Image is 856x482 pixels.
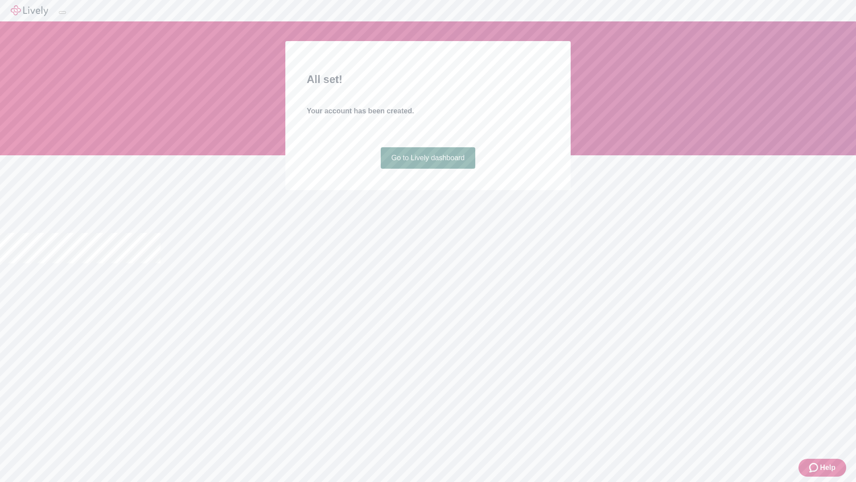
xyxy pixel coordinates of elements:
[307,71,549,87] h2: All set!
[307,106,549,116] h4: Your account has been created.
[820,462,835,473] span: Help
[59,11,66,14] button: Log out
[381,147,476,169] a: Go to Lively dashboard
[809,462,820,473] svg: Zendesk support icon
[798,459,846,477] button: Zendesk support iconHelp
[11,5,48,16] img: Lively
